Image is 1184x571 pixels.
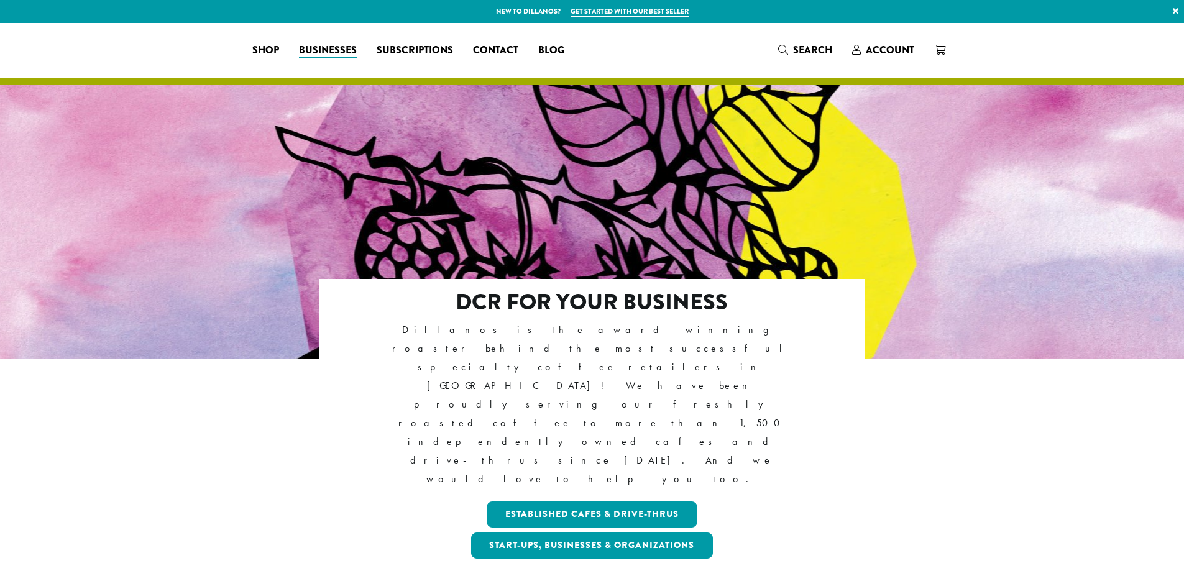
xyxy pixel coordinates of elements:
span: Shop [252,43,279,58]
span: Account [866,43,914,57]
span: Search [793,43,832,57]
span: Contact [473,43,518,58]
a: Start-ups, Businesses & Organizations [471,532,714,559]
a: Shop [242,40,289,60]
span: Subscriptions [377,43,453,58]
p: Dillanos is the award-winning roaster behind the most successful specialty coffee retailers in [G... [373,321,811,489]
span: Businesses [299,43,357,58]
h2: DCR FOR YOUR BUSINESS [373,289,811,316]
a: Established Cafes & Drive-Thrus [487,501,697,528]
a: Search [768,40,842,60]
a: Get started with our best seller [571,6,689,17]
span: Blog [538,43,564,58]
